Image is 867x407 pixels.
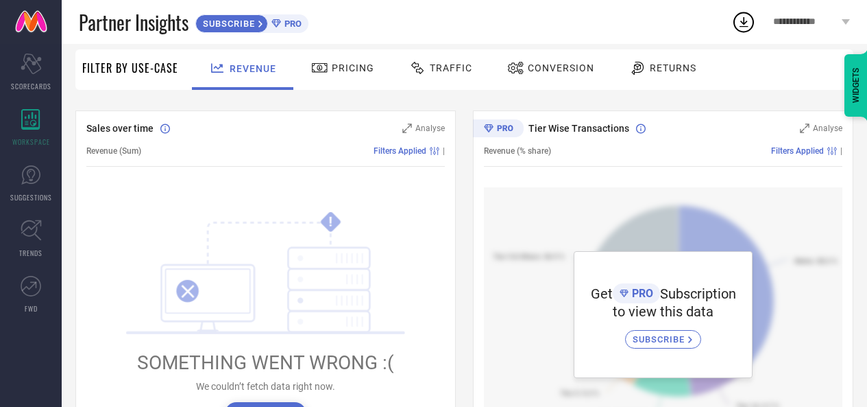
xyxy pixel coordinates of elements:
span: Analyse [813,124,842,133]
span: Filters Applied [374,146,426,156]
span: SUGGESTIONS [10,192,52,202]
span: We couldn’t fetch data right now. [196,381,335,392]
span: Partner Insights [79,8,188,36]
span: WORKSPACE [12,137,50,147]
a: SUBSCRIBE [625,320,701,349]
span: SOMETHING WENT WRONG :( [137,351,394,374]
svg: Zoom [800,124,809,133]
span: Traffic [430,62,472,73]
span: Revenue [230,63,276,74]
span: PRO [281,19,302,29]
div: Open download list [731,10,756,34]
span: Revenue (Sum) [86,146,141,156]
span: Filters Applied [771,146,824,156]
span: TRENDS [19,248,42,258]
span: SCORECARDS [11,81,51,91]
span: Subscription [660,286,736,302]
span: SUBSCRIBE [196,19,258,29]
span: Pricing [332,62,374,73]
div: Premium [473,119,524,140]
svg: Zoom [402,124,412,133]
span: Tier Wise Transactions [528,123,629,134]
span: Sales over time [86,123,154,134]
span: Revenue (% share) [484,146,551,156]
tspan: ! [329,214,332,230]
a: SUBSCRIBEPRO [195,11,308,33]
span: FWD [25,303,38,314]
span: | [840,146,842,156]
span: | [443,146,445,156]
span: SUBSCRIBE [633,334,688,345]
span: Filter By Use-Case [82,60,178,76]
span: Get [591,286,613,302]
span: Conversion [528,62,594,73]
span: to view this data [613,303,713,320]
span: PRO [628,287,653,300]
span: Returns [650,62,696,73]
span: Analyse [415,124,445,133]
